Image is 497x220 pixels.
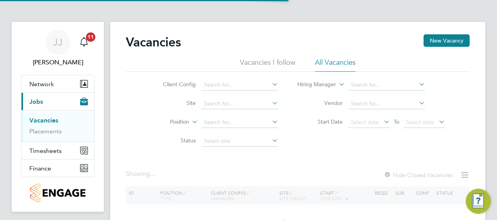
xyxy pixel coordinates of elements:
[29,147,62,154] span: Timesheets
[21,58,95,67] span: Julie Jackson
[406,119,434,126] span: Select date
[29,117,58,124] a: Vacancies
[21,30,95,67] a: JJ[PERSON_NAME]
[424,34,470,47] button: New Vacancy
[384,171,452,179] label: Hide Closed Vacancies
[126,170,156,178] div: Showing
[201,136,278,147] input: Select one
[201,80,278,90] input: Search for...
[76,30,92,55] a: 11
[240,58,295,72] li: Vacancies I follow
[29,80,54,88] span: Network
[21,142,94,159] button: Timesheets
[29,165,51,172] span: Finance
[201,117,278,128] input: Search for...
[29,98,43,105] span: Jobs
[348,80,425,90] input: Search for...
[21,93,94,110] button: Jobs
[466,189,491,214] button: Engage Resource Center
[29,128,62,135] a: Placements
[351,119,379,126] span: Select date
[392,117,402,127] span: To
[151,137,196,144] label: Status
[151,81,196,88] label: Client Config
[291,81,336,89] label: Hiring Manager
[21,160,94,177] button: Finance
[126,34,181,50] h2: Vacancies
[298,99,343,106] label: Vendor
[298,118,343,125] label: Start Date
[348,98,425,109] input: Search for...
[144,118,189,126] label: Position
[53,37,63,47] span: JJ
[21,75,94,92] button: Network
[201,98,278,109] input: Search for...
[21,183,95,202] a: Go to home page
[315,58,356,72] li: All Vacancies
[12,22,104,212] nav: Main navigation
[21,110,94,142] div: Jobs
[151,99,196,106] label: Site
[86,32,95,42] span: 11
[30,183,85,202] img: countryside-properties-logo-retina.png
[150,170,155,178] span: ...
